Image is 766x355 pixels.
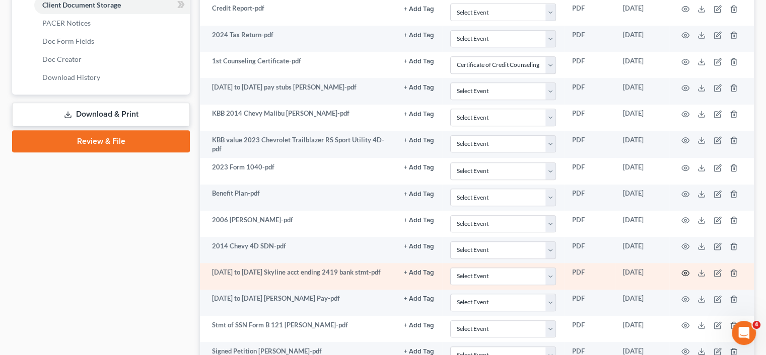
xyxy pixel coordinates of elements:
button: + Add Tag [404,322,434,329]
a: + Add Tag [404,189,434,198]
td: PDF [564,211,615,237]
a: + Add Tag [404,215,434,225]
td: [DATE] to [DATE] pay stubs [PERSON_NAME]-pdf [200,78,396,104]
span: 4 [752,321,760,329]
span: PACER Notices [42,19,91,27]
a: + Add Tag [404,82,434,92]
a: PACER Notices [34,14,190,32]
button: + Add Tag [404,296,434,302]
span: Download History [42,73,100,81]
td: Benefit Plan-pdf [200,185,396,211]
button: + Add Tag [404,111,434,118]
a: + Add Tag [404,30,434,40]
td: 2014 Chevy 4D SDN-pdf [200,237,396,263]
button: + Add Tag [404,243,434,250]
td: PDF [564,52,615,78]
td: PDF [564,290,615,316]
td: [DATE] [615,158,669,184]
td: [DATE] [615,237,669,263]
td: [DATE] to [DATE] Skyline acct ending 2419 bank stmt-pdf [200,263,396,289]
a: Review & File [12,130,190,152]
td: [DATE] [615,52,669,78]
a: + Add Tag [404,135,434,145]
a: + Add Tag [404,4,434,13]
button: + Add Tag [404,164,434,171]
a: Doc Creator [34,50,190,68]
td: [DATE] [615,185,669,211]
a: + Add Tag [404,109,434,118]
td: [DATE] [615,290,669,316]
button: + Add Tag [404,348,434,355]
button: + Add Tag [404,84,434,91]
td: [DATE] [615,105,669,131]
a: Doc Form Fields [34,32,190,50]
button: + Add Tag [404,58,434,65]
td: PDF [564,316,615,342]
td: PDF [564,131,615,158]
span: Doc Creator [42,55,82,63]
span: Doc Form Fields [42,37,94,45]
td: [DATE] [615,263,669,289]
td: [DATE] [615,78,669,104]
td: 1st Counseling Certificate-pdf [200,52,396,78]
td: 2024 Tax Return-pdf [200,26,396,52]
a: + Add Tag [404,268,434,277]
button: + Add Tag [404,191,434,198]
iframe: Intercom live chat [732,321,756,345]
td: [DATE] to [DATE] [PERSON_NAME] Pay-pdf [200,290,396,316]
button: + Add Tag [404,217,434,224]
td: [DATE] [615,26,669,52]
td: PDF [564,78,615,104]
td: PDF [564,26,615,52]
a: Download & Print [12,103,190,126]
td: KBB value 2023 Chevrolet Trailblazer RS Sport Utility 4D-pdf [200,131,396,158]
a: + Add Tag [404,294,434,303]
td: PDF [564,105,615,131]
a: Download History [34,68,190,86]
a: + Add Tag [404,320,434,330]
button: + Add Tag [404,137,434,144]
a: + Add Tag [404,241,434,251]
a: + Add Tag [404,56,434,66]
button: + Add Tag [404,6,434,13]
a: + Add Tag [404,162,434,172]
button: + Add Tag [404,270,434,276]
td: Stmt of SSN Form B 121 [PERSON_NAME]-pdf [200,316,396,342]
td: KBB 2014 Chevy Malibu [PERSON_NAME]-pdf [200,105,396,131]
td: [DATE] [615,211,669,237]
button: + Add Tag [404,32,434,39]
td: PDF [564,263,615,289]
td: PDF [564,237,615,263]
span: Client Document Storage [42,1,121,9]
td: [DATE] [615,316,669,342]
td: [DATE] [615,131,669,158]
td: PDF [564,185,615,211]
td: 2023 Form 1040-pdf [200,158,396,184]
td: PDF [564,158,615,184]
td: 2006 [PERSON_NAME]-pdf [200,211,396,237]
